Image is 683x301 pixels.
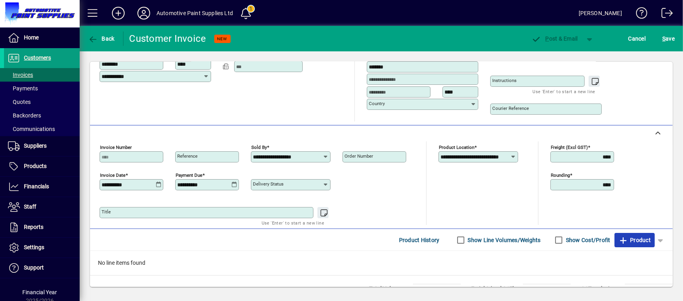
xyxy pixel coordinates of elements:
[630,2,648,27] a: Knowledge Base
[106,6,131,20] button: Add
[100,172,125,178] mat-label: Invoice date
[262,218,324,227] mat-hint: Use 'Enter' to start a new line
[615,233,655,247] button: Product
[24,55,51,61] span: Customers
[492,106,529,111] mat-label: Courier Reference
[399,234,440,246] span: Product History
[656,2,673,27] a: Logout
[131,6,157,20] button: Profile
[24,143,47,149] span: Suppliers
[24,264,44,271] span: Support
[546,35,549,42] span: P
[439,145,474,150] mat-label: Product location
[626,31,648,46] button: Cancel
[86,31,117,46] button: Back
[24,203,36,210] span: Staff
[4,109,80,122] a: Backorders
[100,145,132,150] mat-label: Invoice number
[579,7,622,20] div: [PERSON_NAME]
[4,68,80,82] a: Invoices
[577,284,625,294] td: GST exclusive
[8,99,31,105] span: Quotes
[396,233,443,247] button: Product History
[176,172,202,178] mat-label: Payment due
[23,289,57,295] span: Financial Year
[253,181,284,187] mat-label: Delivery status
[625,284,673,294] td: 0.00
[533,87,595,96] mat-hint: Use 'Enter' to start a new line
[523,284,571,294] td: 0.00
[4,197,80,217] a: Staff
[662,32,675,45] span: ave
[8,85,38,92] span: Payments
[344,153,373,159] mat-label: Order number
[4,217,80,237] a: Reports
[532,35,578,42] span: ost & Email
[24,244,44,250] span: Settings
[8,72,33,78] span: Invoices
[8,126,55,132] span: Communications
[4,122,80,136] a: Communications
[24,163,47,169] span: Products
[4,136,80,156] a: Suppliers
[369,101,385,106] mat-label: Country
[24,183,49,190] span: Financials
[177,153,198,159] mat-label: Reference
[4,258,80,278] a: Support
[618,234,651,246] span: Product
[660,31,677,46] button: Save
[24,34,39,41] span: Home
[662,35,665,42] span: S
[88,35,115,42] span: Back
[4,177,80,197] a: Financials
[492,78,517,83] mat-label: Instructions
[80,31,123,46] app-page-header-button: Back
[467,284,523,294] td: Freight (excl GST)
[157,7,233,20] div: Automotive Paint Supplies Ltd
[4,95,80,109] a: Quotes
[129,32,206,45] div: Customer Invoice
[413,284,461,294] td: 0.0000 M³
[564,236,611,244] label: Show Cost/Profit
[528,31,582,46] button: Post & Email
[628,32,646,45] span: Cancel
[551,172,570,178] mat-label: Rounding
[4,82,80,95] a: Payments
[4,28,80,48] a: Home
[102,209,111,215] mat-label: Title
[365,284,413,294] td: Total Volume
[90,251,673,275] div: No line items found
[8,112,41,119] span: Backorders
[466,236,541,244] label: Show Line Volumes/Weights
[24,224,43,230] span: Reports
[217,36,227,41] span: NEW
[551,145,588,150] mat-label: Freight (excl GST)
[4,238,80,258] a: Settings
[4,156,80,176] a: Products
[251,145,267,150] mat-label: Sold by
